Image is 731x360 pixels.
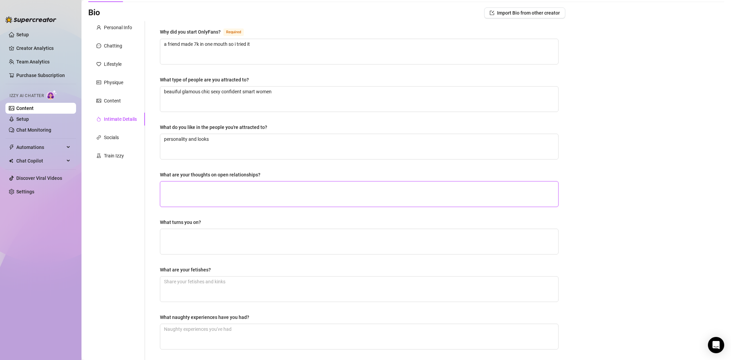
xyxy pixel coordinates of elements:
[5,16,56,23] img: logo-BBDzfeDw.svg
[160,219,206,226] label: What turns you on?
[104,115,137,123] div: Intimate Details
[160,182,558,207] textarea: What are your thoughts on open relationships?
[96,117,101,121] span: fire
[484,7,565,18] button: Import Bio from other creator
[160,124,272,131] label: What do you like in the people you're attracted to?
[16,127,51,133] a: Chat Monitoring
[160,219,201,226] div: What turns you on?
[88,7,100,18] h3: Bio
[96,25,101,30] span: user
[47,90,57,100] img: AI Chatter
[16,189,34,194] a: Settings
[96,62,101,67] span: heart
[16,155,65,166] span: Chat Copilot
[16,70,71,81] a: Purchase Subscription
[708,337,724,353] div: Open Intercom Messenger
[104,79,123,86] div: Physique
[104,97,121,105] div: Content
[96,153,101,158] span: experiment
[104,152,124,159] div: Train Izzy
[160,314,249,321] div: What naughty experiences have you had?
[104,24,132,31] div: Personal Info
[160,277,558,302] textarea: What are your fetishes?
[223,29,244,36] span: Required
[104,60,122,68] div: Lifestyle
[16,175,62,181] a: Discover Viral Videos
[490,11,494,15] span: import
[9,145,14,150] span: thunderbolt
[160,124,267,131] div: What do you like in the people you're attracted to?
[160,229,558,254] textarea: What turns you on?
[160,266,216,273] label: What are your fetishes?
[160,28,221,36] div: Why did you start OnlyFans?
[160,171,265,178] label: What are your thoughts on open relationships?
[160,314,254,321] label: What naughty experiences have you had?
[160,266,211,273] div: What are your fetishes?
[497,10,560,16] span: Import Bio from other creator
[160,76,254,83] label: What type of people are you attracted to?
[160,134,558,159] textarea: What do you like in the people you're attracted to?
[10,93,44,99] span: Izzy AI Chatter
[16,43,71,54] a: Creator Analytics
[96,98,101,103] span: picture
[96,135,101,140] span: link
[104,134,119,141] div: Socials
[160,76,249,83] div: What type of people are you attracted to?
[16,59,50,64] a: Team Analytics
[9,158,13,163] img: Chat Copilot
[160,39,558,64] textarea: Why did you start OnlyFans?
[160,171,260,178] div: What are your thoughts on open relationships?
[104,42,122,50] div: Chatting
[16,106,34,111] a: Content
[160,87,558,112] textarea: What type of people are you attracted to?
[16,142,65,153] span: Automations
[96,43,101,48] span: message
[96,80,101,85] span: idcard
[160,28,251,36] label: Why did you start OnlyFans?
[16,32,29,37] a: Setup
[160,324,558,349] textarea: What naughty experiences have you had?
[16,116,29,122] a: Setup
